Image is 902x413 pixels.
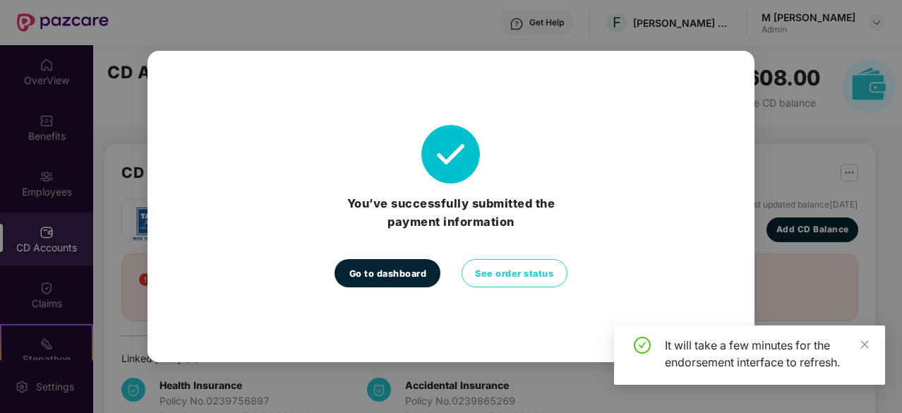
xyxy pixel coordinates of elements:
span: See order status [475,267,553,281]
button: See order status [462,260,567,288]
span: Go to dashboard [349,267,427,281]
span: check-circle [634,337,651,354]
button: Go to dashboard [335,260,440,288]
h3: You’ve successfully submitted the payment information [335,195,567,231]
div: It will take a few minutes for the endorsement interface to refresh. [665,337,868,371]
img: svg+xml;base64,PHN2ZyB4bWxucz0iaHR0cDovL3d3dy53My5vcmcvMjAwMC9zdmciIHdpZHRoPSI4MyIgaGVpZ2h0PSI4My... [421,125,480,184]
span: close [860,340,870,349]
